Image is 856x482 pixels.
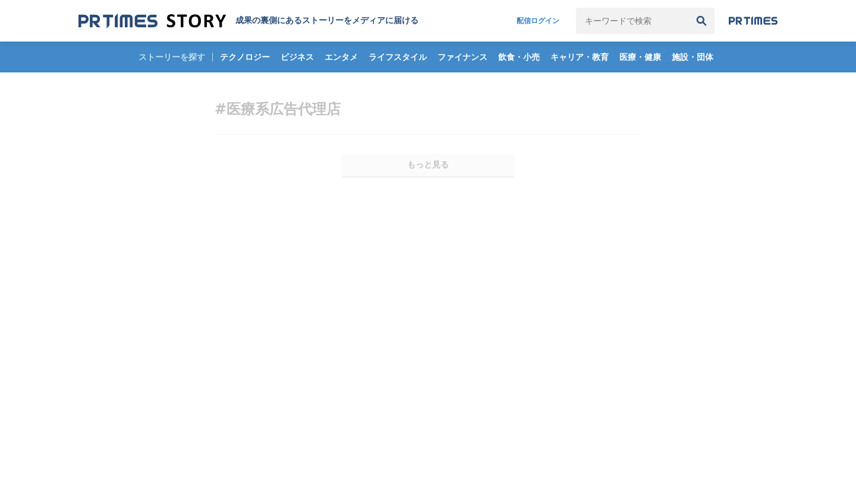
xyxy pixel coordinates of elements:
a: 医療・健康 [615,42,666,72]
span: テクノロジー [215,52,275,62]
a: 飲食・小売 [493,42,545,72]
span: ライフスタイル [364,52,432,62]
img: 成果の裏側にあるストーリーをメディアに届ける [78,13,226,29]
a: エンタメ [320,42,363,72]
span: エンタメ [320,52,363,62]
span: 飲食・小売 [493,52,545,62]
a: ファイナンス [433,42,492,72]
button: 検索 [688,8,715,34]
span: 施設・団体 [667,52,718,62]
img: prtimes [729,16,778,26]
h1: 成果の裏側にあるストーリーをメディアに届ける [235,15,418,26]
input: キーワードで検索 [576,8,688,34]
a: テクノロジー [215,42,275,72]
span: ファイナンス [433,52,492,62]
a: ビジネス [276,42,319,72]
a: 施設・団体 [667,42,718,72]
a: キャリア・教育 [546,42,613,72]
span: ビジネス [276,52,319,62]
a: 配信ログイン [505,8,571,34]
span: キャリア・教育 [546,52,613,62]
a: 成果の裏側にあるストーリーをメディアに届ける 成果の裏側にあるストーリーをメディアに届ける [78,13,418,29]
a: ライフスタイル [364,42,432,72]
span: 医療・健康 [615,52,666,62]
